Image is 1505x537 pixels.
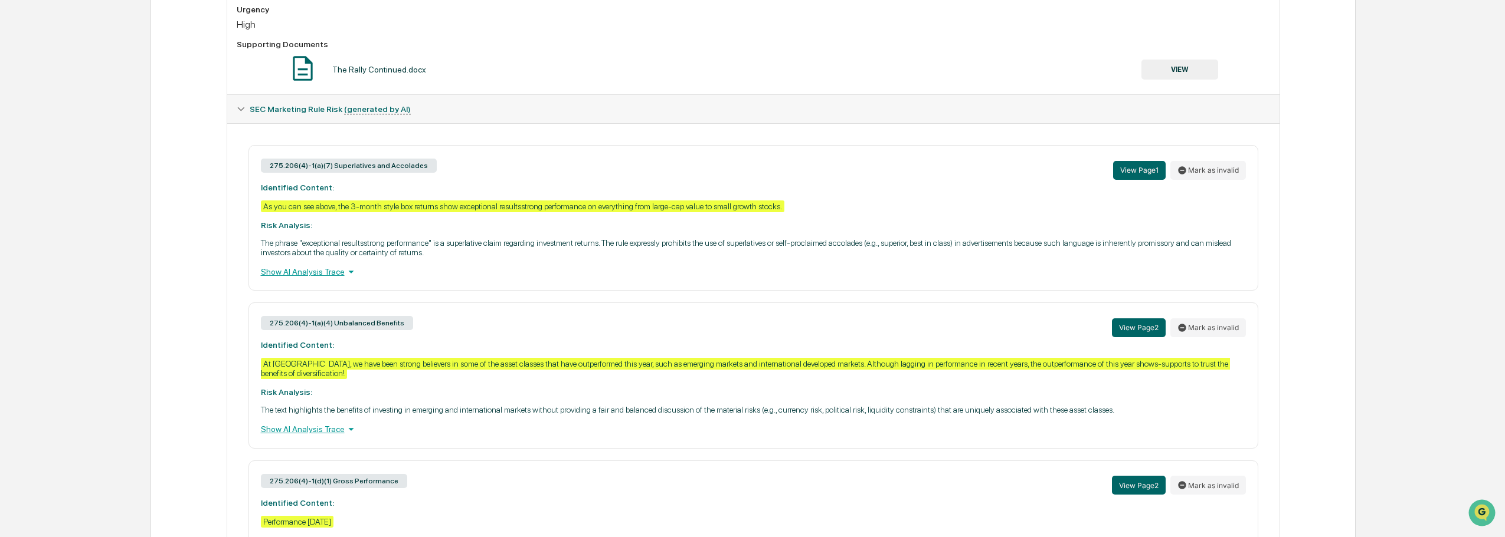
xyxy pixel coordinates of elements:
[227,95,1280,123] div: SEC Marketing Rule Risk (generated by AI)
[261,238,1246,257] p: The phrase "exceptional resultsstrong performance" is a superlative claim regarding investment re...
[261,498,334,508] strong: Identified Content:
[261,159,437,173] div: 275.206(4)-1(a)(7) Superlatives and Accolades
[12,25,215,44] p: How can we help?
[261,516,333,528] div: Performance [DATE]
[261,183,334,192] strong: Identified Content:
[261,405,1246,414] p: The text highlights the benefits of investing in emerging and international markets without provi...
[344,104,411,114] u: (generated by AI)
[201,94,215,108] button: Start new chat
[1113,161,1166,180] button: View Page1
[250,104,411,114] span: SEC Marketing Rule Risk
[1170,318,1246,337] button: Mark as invalid
[261,474,407,488] div: 275.206(4)-1(d)(1) Gross Performance
[261,316,413,330] div: 275.206(4)-1(a)(4) Unbalanced Benefits
[1112,476,1166,495] button: View Page2
[261,423,1246,436] div: Show AI Analysis Trace
[332,65,426,74] div: The Rally Continued.docx
[117,200,143,209] span: Pylon
[12,90,33,111] img: 1746055101610-c473b297-6a78-478c-a979-82029cc54cd1
[86,150,95,159] div: 🗄️
[97,149,146,160] span: Attestations
[40,102,149,111] div: We're available if you need us!
[40,90,194,102] div: Start new chat
[261,220,312,230] strong: Risk Analysis:
[24,171,74,183] span: Data Lookup
[288,54,318,83] img: Document Icon
[237,5,1270,14] div: Urgency
[1467,498,1499,530] iframe: Open customer support
[261,265,1246,278] div: Show AI Analysis Trace
[83,199,143,209] a: Powered byPylon
[81,144,151,165] a: 🗄️Attestations
[7,166,79,187] a: 🔎Data Lookup
[237,39,1270,49] div: Supporting Documents
[24,149,76,160] span: Preclearance
[261,358,1230,379] div: At [GEOGRAPHIC_DATA], we have been strong believers in some of the asset classes that have outper...
[1112,318,1166,337] button: View Page2
[237,19,1270,30] div: High
[7,144,81,165] a: 🖐️Preclearance
[261,387,312,397] strong: Risk Analysis:
[12,150,21,159] div: 🖐️
[261,200,784,212] div: As you can see above, the 3-month style box returns show exceptional resultsstrong performance on...
[12,172,21,182] div: 🔎
[261,340,334,350] strong: Identified Content:
[1170,476,1246,495] button: Mark as invalid
[1141,60,1218,80] button: VIEW
[1170,161,1246,180] button: Mark as invalid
